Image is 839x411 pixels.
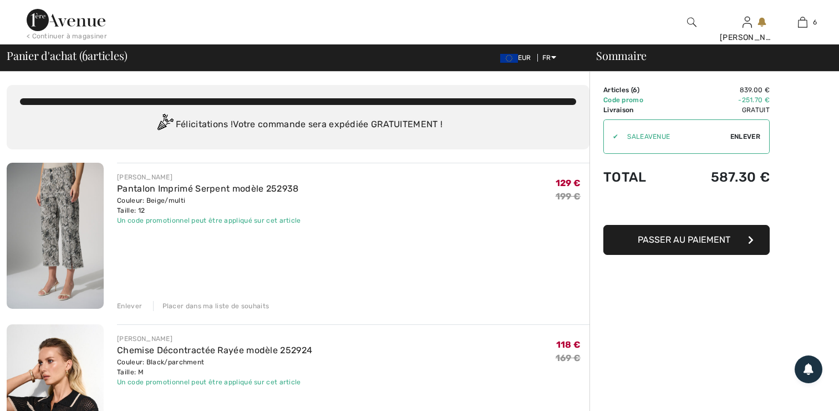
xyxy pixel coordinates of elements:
div: Enlever [117,301,142,311]
span: 6 [633,86,637,94]
s: 169 € [556,353,581,363]
div: Couleur: Beige/multi Taille: 12 [117,196,301,215]
iframe: PayPal [603,196,770,221]
td: Code promo [603,95,673,105]
button: Passer au paiement [603,225,770,255]
a: Se connecter [743,17,752,27]
span: Passer au paiement [638,234,730,245]
td: 587.30 € [673,158,770,196]
div: Un code promotionnel peut être appliqué sur cet article [117,377,312,387]
div: Couleur: Black/parchment Taille: M [117,357,312,377]
img: 1ère Avenue [27,9,105,31]
div: < Continuer à magasiner [27,31,107,41]
td: 839.00 € [673,85,770,95]
img: Mes infos [743,16,752,29]
div: Félicitations ! Votre commande sera expédiée GRATUITEMENT ! [20,114,576,136]
span: 129 € [556,178,581,188]
input: Code promo [618,120,730,153]
td: Livraison [603,105,673,115]
img: Mon panier [798,16,807,29]
div: Sommaire [583,50,832,61]
td: Total [603,158,673,196]
span: 6 [813,17,817,27]
div: Placer dans ma liste de souhaits [153,301,270,311]
span: Panier d'achat ( articles) [7,50,127,61]
img: recherche [687,16,696,29]
span: 118 € [556,339,581,350]
img: Euro [500,54,518,63]
img: Congratulation2.svg [154,114,176,136]
img: Pantalon Imprimé Serpent modèle 252938 [7,163,104,309]
div: [PERSON_NAME] [117,334,312,344]
s: 199 € [556,191,581,202]
div: [PERSON_NAME] [117,172,301,182]
td: Articles ( ) [603,85,673,95]
span: FR [542,54,556,62]
a: Chemise Décontractée Rayée modèle 252924 [117,345,312,355]
a: Pantalon Imprimé Serpent modèle 252938 [117,183,298,194]
a: 6 [775,16,830,29]
span: 6 [82,47,88,62]
span: Enlever [730,132,760,142]
div: Un code promotionnel peut être appliqué sur cet article [117,215,301,225]
span: EUR [500,54,536,62]
div: [PERSON_NAME] [720,32,774,43]
div: ✔ [604,132,618,142]
td: -251.70 € [673,95,770,105]
td: Gratuit [673,105,770,115]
